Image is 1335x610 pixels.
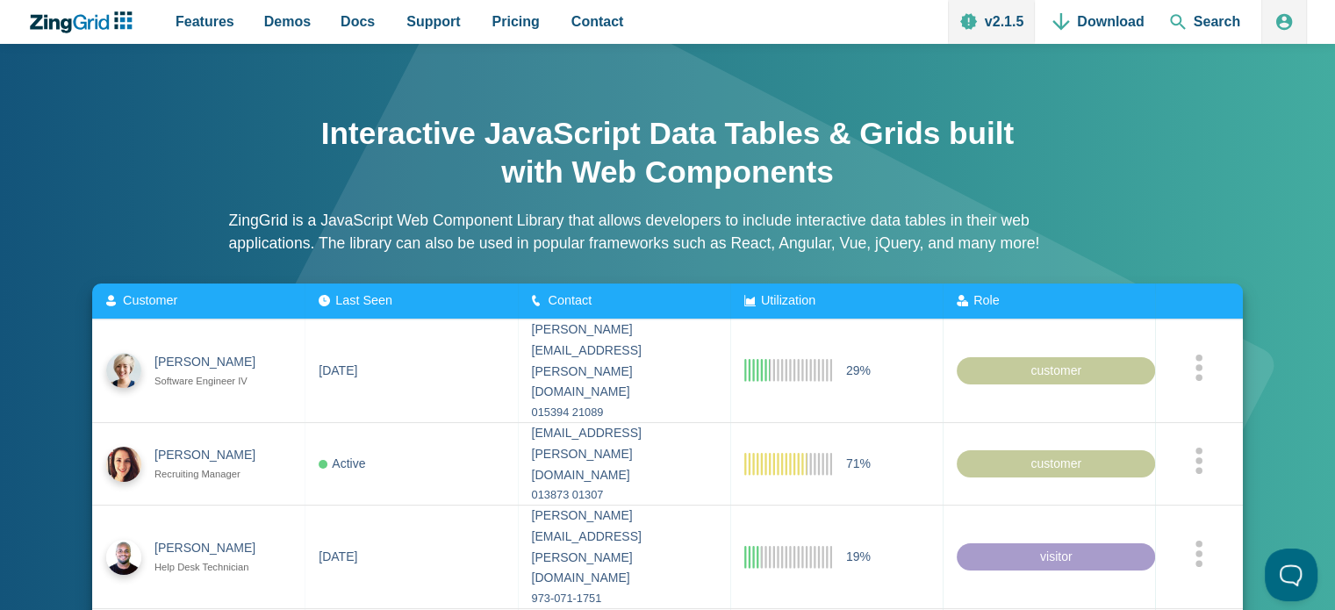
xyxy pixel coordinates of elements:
[957,542,1155,571] div: visitor
[492,10,540,33] span: Pricing
[154,559,271,576] div: Help Desk Technician
[317,114,1019,191] h1: Interactive JavaScript Data Tables & Grids built with Web Components
[406,10,460,33] span: Support
[846,453,871,474] span: 71%
[548,293,592,307] span: Contact
[319,546,357,567] div: [DATE]
[154,445,271,466] div: [PERSON_NAME]
[531,506,715,589] div: [PERSON_NAME][EMAIL_ADDRESS][PERSON_NAME][DOMAIN_NAME]
[1265,549,1317,601] iframe: Help Scout Beacon - Open
[531,319,715,403] div: [PERSON_NAME][EMAIL_ADDRESS][PERSON_NAME][DOMAIN_NAME]
[531,485,715,505] div: 013873 01307
[335,293,392,307] span: Last Seen
[229,209,1107,255] p: ZingGrid is a JavaScript Web Component Library that allows developers to include interactive data...
[264,10,311,33] span: Demos
[846,546,871,567] span: 19%
[957,356,1155,384] div: customer
[123,293,177,307] span: Customer
[973,293,1000,307] span: Role
[761,293,815,307] span: Utilization
[341,10,375,33] span: Docs
[531,423,715,485] div: [EMAIL_ADDRESS][PERSON_NAME][DOMAIN_NAME]
[957,449,1155,477] div: customer
[154,466,271,483] div: Recruiting Manager
[846,360,871,381] span: 29%
[571,10,624,33] span: Contact
[154,538,271,559] div: [PERSON_NAME]
[319,453,365,474] div: Active
[531,589,715,608] div: 973-071-1751
[28,11,141,33] a: ZingChart Logo. Click to return to the homepage
[154,373,271,390] div: Software Engineer IV
[531,403,715,422] div: 015394 21089
[319,360,357,381] div: [DATE]
[176,10,234,33] span: Features
[154,352,271,373] div: [PERSON_NAME]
